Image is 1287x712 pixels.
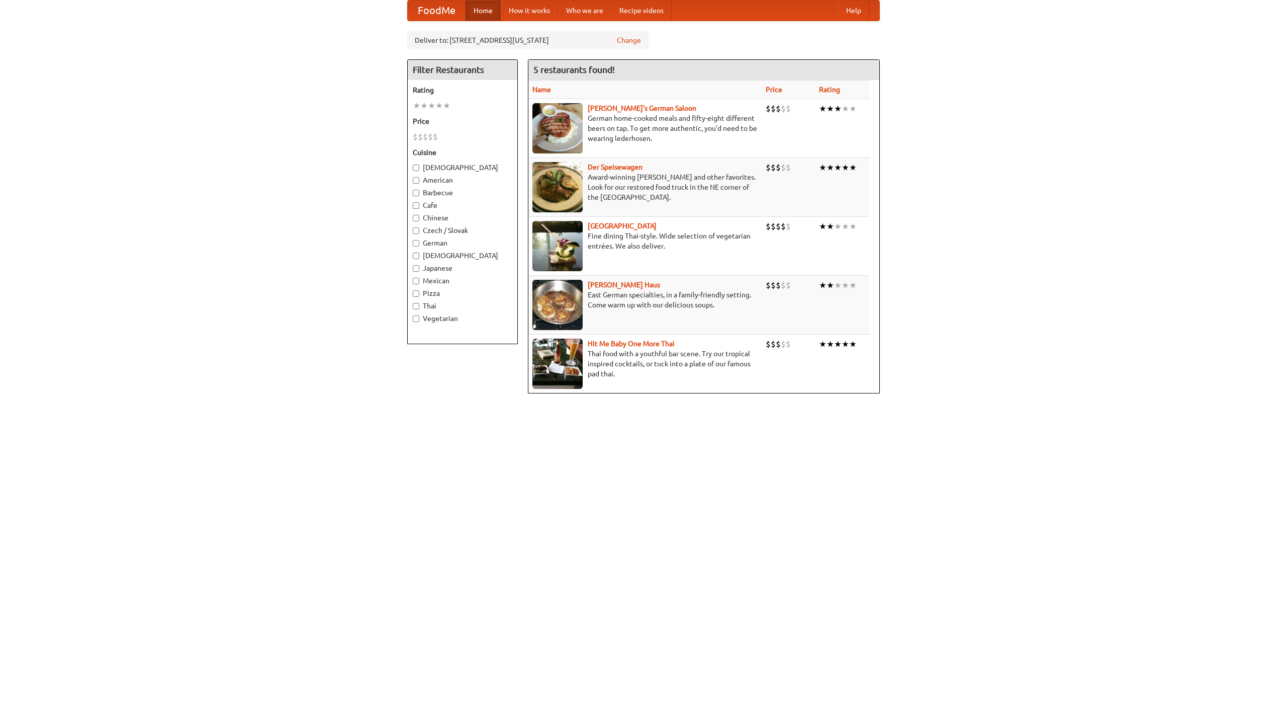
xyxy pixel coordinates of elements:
label: Vegetarian [413,313,512,324]
li: $ [776,280,781,291]
input: Czech / Slovak [413,227,419,234]
li: ★ [834,162,842,173]
li: $ [781,339,786,350]
li: ★ [842,280,849,291]
li: $ [766,103,771,114]
label: Barbecue [413,188,512,198]
input: Vegetarian [413,315,419,322]
li: $ [766,221,771,232]
input: Barbecue [413,190,419,196]
a: Hit Me Baby One More Thai [588,340,675,348]
img: babythai.jpg [532,339,583,389]
a: Who we are [558,1,611,21]
label: Chinese [413,213,512,223]
li: ★ [428,100,435,111]
li: ★ [826,339,834,350]
li: $ [776,162,781,173]
li: ★ [834,339,842,350]
li: $ [423,131,428,142]
img: satay.jpg [532,221,583,271]
li: $ [786,162,791,173]
li: $ [771,162,776,173]
a: Rating [819,86,840,94]
li: ★ [842,162,849,173]
div: Deliver to: [STREET_ADDRESS][US_STATE] [407,31,649,49]
li: $ [781,103,786,114]
a: Price [766,86,782,94]
li: $ [771,339,776,350]
li: $ [781,162,786,173]
a: [PERSON_NAME] Haus [588,281,660,289]
img: kohlhaus.jpg [532,280,583,330]
img: speisewagen.jpg [532,162,583,212]
h5: Price [413,116,512,126]
li: ★ [849,103,857,114]
li: ★ [443,100,450,111]
li: ★ [834,103,842,114]
a: [PERSON_NAME]'s German Saloon [588,104,696,112]
li: $ [786,103,791,114]
a: Recipe videos [611,1,672,21]
li: $ [428,131,433,142]
p: Award-winning [PERSON_NAME] and other favorites. Look for our restored food truck in the NE corne... [532,172,758,202]
li: $ [786,221,791,232]
li: $ [771,221,776,232]
li: $ [781,280,786,291]
li: ★ [819,339,826,350]
li: $ [766,280,771,291]
li: ★ [842,103,849,114]
input: Pizza [413,290,419,297]
label: Czech / Slovak [413,225,512,235]
p: Thai food with a youthful bar scene. Try our tropical inspired cocktails, or tuck into a plate of... [532,349,758,379]
li: ★ [819,162,826,173]
li: $ [771,280,776,291]
li: ★ [849,162,857,173]
input: Cafe [413,202,419,209]
a: How it works [501,1,558,21]
label: Mexican [413,276,512,286]
li: ★ [834,280,842,291]
label: American [413,175,512,185]
p: Fine dining Thai-style. Wide selection of vegetarian entrées. We also deliver. [532,231,758,251]
li: ★ [842,339,849,350]
label: Pizza [413,288,512,298]
li: $ [766,339,771,350]
h4: Filter Restaurants [408,60,517,80]
label: Cafe [413,200,512,210]
li: ★ [849,221,857,232]
label: [DEMOGRAPHIC_DATA] [413,163,512,173]
a: Home [466,1,501,21]
li: ★ [819,280,826,291]
a: [GEOGRAPHIC_DATA] [588,222,657,230]
input: American [413,177,419,184]
input: Thai [413,303,419,309]
li: ★ [826,162,834,173]
li: ★ [826,280,834,291]
li: ★ [834,221,842,232]
li: $ [786,339,791,350]
input: Japanese [413,265,419,272]
li: ★ [435,100,443,111]
input: Mexican [413,278,419,284]
img: esthers.jpg [532,103,583,153]
li: $ [776,339,781,350]
b: Der Speisewagen [588,163,642,171]
ng-pluralize: 5 restaurants found! [533,65,615,74]
a: Change [617,35,641,45]
li: $ [766,162,771,173]
li: $ [776,221,781,232]
li: $ [771,103,776,114]
h5: Cuisine [413,147,512,157]
h5: Rating [413,85,512,95]
li: $ [776,103,781,114]
label: [DEMOGRAPHIC_DATA] [413,251,512,261]
li: ★ [413,100,420,111]
a: Name [532,86,551,94]
label: German [413,238,512,248]
li: ★ [420,100,428,111]
li: ★ [842,221,849,232]
li: $ [418,131,423,142]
